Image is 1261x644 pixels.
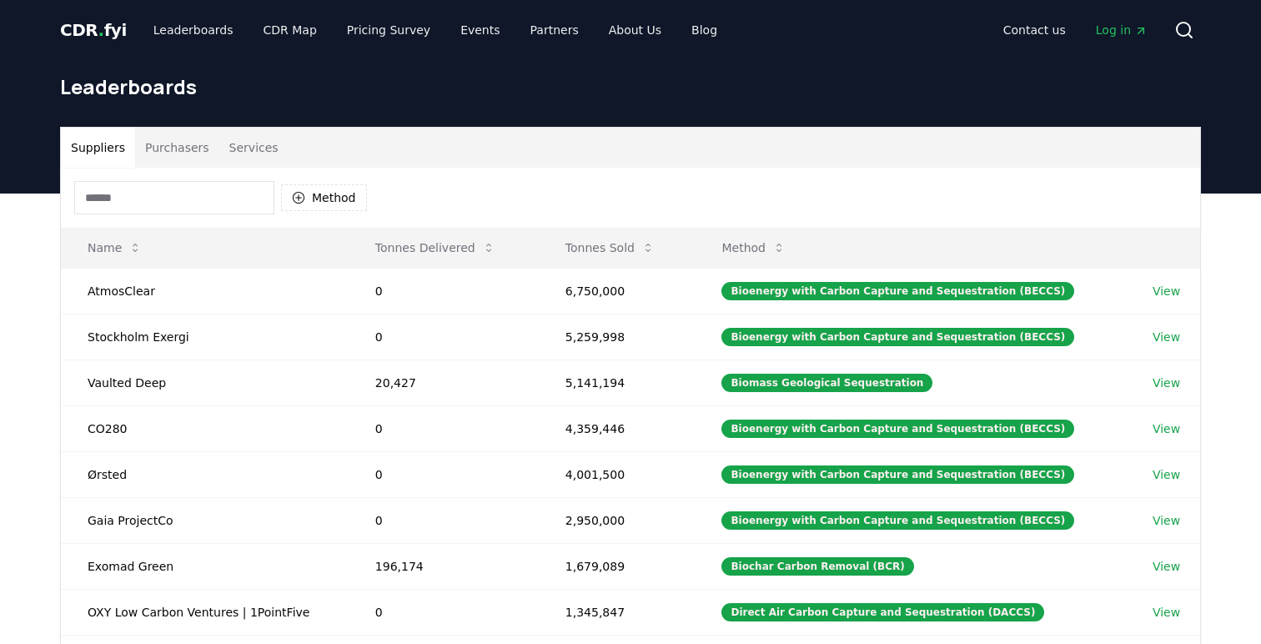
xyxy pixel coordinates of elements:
[721,465,1074,484] div: Bioenergy with Carbon Capture and Sequestration (BECCS)
[61,451,349,497] td: Ørsted
[721,603,1044,621] div: Direct Air Carbon Capture and Sequestration (DACCS)
[135,128,219,168] button: Purchasers
[990,15,1079,45] a: Contact us
[517,15,592,45] a: Partners
[74,231,155,264] button: Name
[349,497,539,543] td: 0
[539,314,696,360] td: 5,259,998
[219,128,289,168] button: Services
[60,73,1201,100] h1: Leaderboards
[349,314,539,360] td: 0
[61,589,349,635] td: OXY Low Carbon Ventures | 1PointFive
[1153,420,1180,437] a: View
[61,314,349,360] td: Stockholm Exergi
[281,184,367,211] button: Method
[539,405,696,451] td: 4,359,446
[721,374,932,392] div: Biomass Geological Sequestration
[678,15,731,45] a: Blog
[539,543,696,589] td: 1,679,089
[721,328,1074,346] div: Bioenergy with Carbon Capture and Sequestration (BECCS)
[1083,15,1161,45] a: Log in
[140,15,247,45] a: Leaderboards
[349,543,539,589] td: 196,174
[447,15,513,45] a: Events
[721,557,913,576] div: Biochar Carbon Removal (BCR)
[539,589,696,635] td: 1,345,847
[140,15,731,45] nav: Main
[98,20,104,40] span: .
[362,231,509,264] button: Tonnes Delivered
[61,360,349,405] td: Vaulted Deep
[334,15,444,45] a: Pricing Survey
[552,231,668,264] button: Tonnes Sold
[1153,375,1180,391] a: View
[61,128,135,168] button: Suppliers
[349,268,539,314] td: 0
[721,511,1074,530] div: Bioenergy with Carbon Capture and Sequestration (BECCS)
[61,543,349,589] td: Exomad Green
[250,15,330,45] a: CDR Map
[349,405,539,451] td: 0
[539,451,696,497] td: 4,001,500
[990,15,1161,45] nav: Main
[539,360,696,405] td: 5,141,194
[1096,22,1148,38] span: Log in
[60,18,127,42] a: CDR.fyi
[721,282,1074,300] div: Bioenergy with Carbon Capture and Sequestration (BECCS)
[1153,604,1180,621] a: View
[1153,512,1180,529] a: View
[60,20,127,40] span: CDR fyi
[349,360,539,405] td: 20,427
[349,451,539,497] td: 0
[539,497,696,543] td: 2,950,000
[61,497,349,543] td: Gaia ProjectCo
[539,268,696,314] td: 6,750,000
[1153,466,1180,483] a: View
[1153,329,1180,345] a: View
[1153,283,1180,299] a: View
[595,15,675,45] a: About Us
[721,420,1074,438] div: Bioenergy with Carbon Capture and Sequestration (BECCS)
[1153,558,1180,575] a: View
[708,231,799,264] button: Method
[349,589,539,635] td: 0
[61,268,349,314] td: AtmosClear
[61,405,349,451] td: CO280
